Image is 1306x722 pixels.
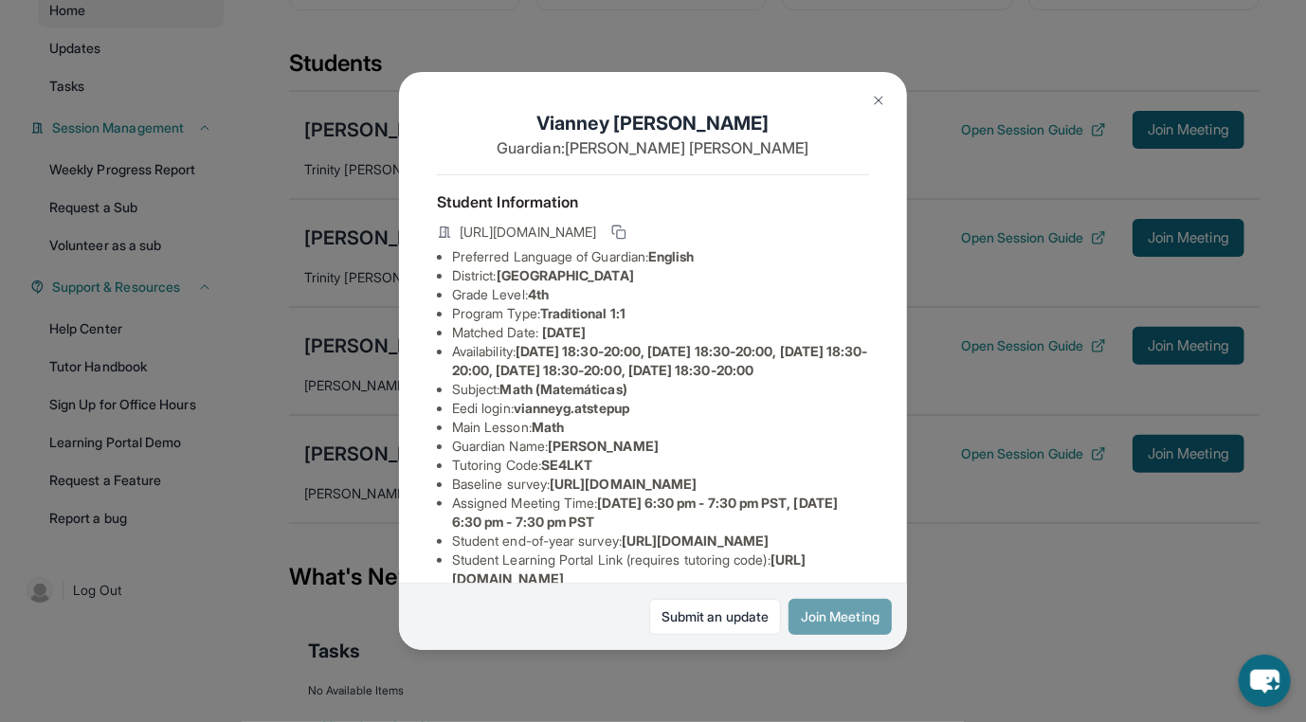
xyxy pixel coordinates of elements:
h1: Vianney [PERSON_NAME] [437,110,869,136]
span: [URL][DOMAIN_NAME] [550,476,697,492]
p: Guardian: [PERSON_NAME] [PERSON_NAME] [437,136,869,159]
span: [DATE] 6:30 pm - 7:30 pm PST, [DATE] 6:30 pm - 7:30 pm PST [452,495,838,530]
span: [PERSON_NAME] [548,438,659,454]
li: Preferred Language of Guardian: [452,247,869,266]
button: Join Meeting [789,599,892,635]
li: Grade Level: [452,285,869,304]
span: [DATE] [542,324,586,340]
button: Copy link [608,221,630,244]
span: SE4LKT [541,457,592,473]
span: Traditional 1:1 [540,305,626,321]
li: Main Lesson : [452,418,869,437]
span: [DATE] 18:30-20:00, [DATE] 18:30-20:00, [DATE] 18:30-20:00, [DATE] 18:30-20:00, [DATE] 18:30-20:00 [452,343,868,378]
img: Close Icon [871,93,886,108]
li: Availability: [452,342,869,380]
h4: Student Information [437,190,869,213]
li: Matched Date: [452,323,869,342]
a: Submit an update [649,599,781,635]
li: Eedi login : [452,399,869,418]
span: English [648,248,695,264]
li: Assigned Meeting Time : [452,494,869,532]
span: [URL][DOMAIN_NAME] [460,223,596,242]
span: Math [532,419,564,435]
li: Baseline survey : [452,475,869,494]
li: Student end-of-year survey : [452,532,869,551]
span: 4th [528,286,549,302]
li: Tutoring Code : [452,456,869,475]
button: chat-button [1239,655,1291,707]
li: Program Type: [452,304,869,323]
span: Math (Matemáticas) [500,381,627,397]
span: [URL][DOMAIN_NAME] [622,532,769,549]
li: Guardian Name : [452,437,869,456]
span: vianneyg.atstepup [514,400,629,416]
span: [GEOGRAPHIC_DATA] [497,267,634,283]
li: District: [452,266,869,285]
li: Student Learning Portal Link (requires tutoring code) : [452,551,869,588]
li: Subject : [452,380,869,399]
